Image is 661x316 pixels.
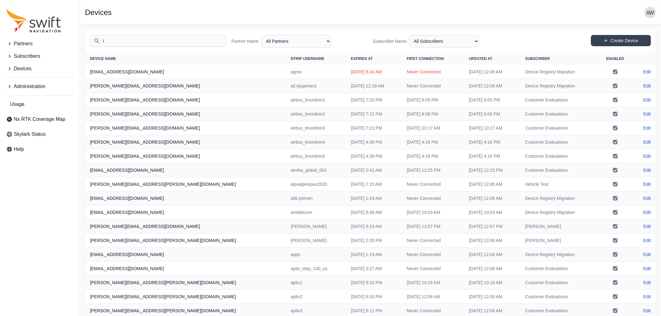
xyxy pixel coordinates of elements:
td: [DATE] 12:06 AM [464,262,520,276]
span: Partners [14,40,32,47]
th: [PERSON_NAME][EMAIL_ADDRESS][DOMAIN_NAME] [85,107,286,121]
td: [DATE] 12:18 AM [346,79,402,93]
td: [DATE] 4:38 PM [346,149,402,163]
a: Edit [644,111,651,117]
input: Search [90,35,226,47]
td: Customer Evaluations [520,262,597,276]
td: Customer Evaluations [520,290,597,304]
span: Nx RTK Coverage Map [14,116,65,123]
th: [PERSON_NAME][EMAIL_ADDRESS][PERSON_NAME][DOMAIN_NAME] [85,276,286,290]
th: [PERSON_NAME][EMAIL_ADDRESS][PERSON_NAME][DOMAIN_NAME] [85,234,286,248]
td: [DATE] 12:07 PM [464,220,520,234]
td: apps [286,248,346,262]
td: [DATE] 4:38 PM [346,135,402,149]
th: Enabled [597,52,634,65]
span: Usage [10,101,24,108]
td: [DATE] 4:16 PM [402,149,464,163]
td: Customer Evaluations [520,93,597,107]
td: [DATE] 12:06 AM [464,65,520,79]
span: Updated At [469,57,492,61]
span: Expires At [351,57,373,61]
td: [DATE] 10:03 AM [402,205,464,220]
td: [DATE] 6:05 PM [464,93,520,107]
h1: Devices [85,9,112,16]
span: First Connection [407,57,444,61]
td: [DATE] 2:35 PM [346,234,402,248]
td: [DATE] 9:10 PM [346,276,402,290]
span: Devices [14,65,32,72]
td: Device Registry Migration [520,79,597,93]
td: [DATE] 4:16 PM [402,135,464,149]
span: Help [14,146,24,153]
td: [DATE] 10:18 AM [402,276,464,290]
td: [DATE] 12:06 AM [464,191,520,205]
span: Administration [14,83,45,90]
td: [PERSON_NAME] [286,234,346,248]
button: Administration [4,80,76,93]
td: [DATE] 7:21 PM [346,121,402,135]
a: Help [4,143,76,156]
td: airbus_lmontloin3 [286,121,346,135]
td: airbus_lmontloin2 [286,107,346,121]
td: [DATE] 12:06 AM [464,79,520,93]
td: [DATE] 10:17 AM [402,121,464,135]
td: Customer Evaluations [520,135,597,149]
th: [EMAIL_ADDRESS][DOMAIN_NAME] [85,205,286,220]
td: [DATE] 12:06 AM [402,290,464,304]
a: Edit [644,279,651,286]
td: Never Connected [402,177,464,191]
td: Never Connected [402,234,464,248]
a: Edit [644,125,651,131]
td: [PERSON_NAME] [286,220,346,234]
select: Partner Name [261,35,331,47]
td: [DATE] 2:41 AM [346,163,402,177]
button: Partners [4,37,76,50]
td: [DATE] 4:16 PM [464,149,520,163]
td: [DATE] 4:16 PM [464,135,520,149]
td: [DATE] 3:27 AM [346,262,402,276]
td: [DATE] 12:06 AM [464,248,520,262]
td: Device Registry Migration [520,191,597,205]
th: [PERSON_NAME][EMAIL_ADDRESS][DOMAIN_NAME] [85,93,286,107]
td: aptiv1 [286,276,346,290]
th: [PERSON_NAME][EMAIL_ADDRESS][DOMAIN_NAME] [85,220,286,234]
td: Device Registry Migration [520,248,597,262]
th: [EMAIL_ADDRESS][DOMAIN_NAME] [85,163,286,177]
td: [DATE] 10:03 AM [464,205,520,220]
a: Edit [644,294,651,300]
th: [PERSON_NAME][EMAIL_ADDRESS][PERSON_NAME][DOMAIN_NAME] [85,290,286,304]
td: alpsalpinepoc2020 [286,177,346,191]
td: [DATE] 10:18 AM [464,276,520,290]
a: Edit [644,265,651,272]
td: [DATE] 12:07 PM [402,220,464,234]
td: [DATE] 1:19 AM [346,248,402,262]
td: [DATE] 1:24 AM [346,191,402,205]
a: Edit [644,97,651,103]
td: Customer Evaluations [520,149,597,163]
th: [PERSON_NAME][EMAIL_ADDRESS][PERSON_NAME][DOMAIN_NAME] [85,177,286,191]
th: [PERSON_NAME][EMAIL_ADDRESS][DOMAIN_NAME] [85,121,286,135]
td: Device Registry Migration [520,205,597,220]
a: Edit [644,223,651,230]
td: amtelecom [286,205,346,220]
td: airbus_lmontloin4 [286,135,346,149]
td: [DATE] 6:06 PM [464,107,520,121]
td: ail.vijujames1 [286,79,346,93]
td: [DATE] 12:06 AM [464,234,520,248]
a: Create Device [591,35,651,46]
td: Customer Evaluations [520,276,597,290]
td: airbus_lmontloin5 [286,149,346,163]
th: [EMAIL_ADDRESS][DOMAIN_NAME] [85,248,286,262]
td: Never Connected [402,79,464,93]
td: [DATE] 6:05 PM [402,93,464,107]
td: Vehicle Test [520,177,597,191]
td: [PERSON_NAME] [520,234,597,248]
td: [DATE] 12:06 AM [464,290,520,304]
th: [PERSON_NAME][EMAIL_ADDRESS][DOMAIN_NAME] [85,135,286,149]
td: Never Connected [402,248,464,262]
td: airoha_global_001 [286,163,346,177]
td: Customer Evaluations [520,121,597,135]
button: Subscribers [4,50,76,62]
td: [DATE] 9:19 AM [346,220,402,234]
th: [EMAIL_ADDRESS][DOMAIN_NAME] [85,65,286,79]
